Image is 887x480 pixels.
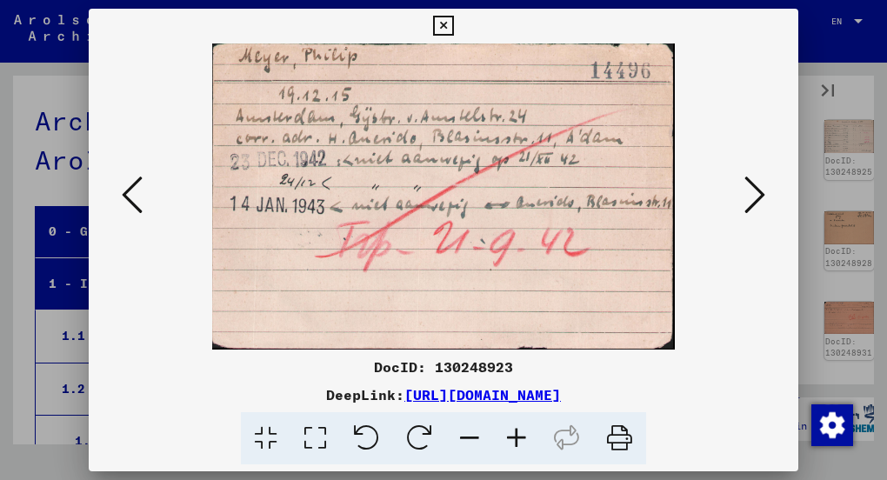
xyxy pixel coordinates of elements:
div: Change consent [810,403,852,445]
div: DeepLink: [89,384,798,405]
a: [URL][DOMAIN_NAME] [404,386,561,403]
img: 002.jpg [148,43,739,350]
img: Change consent [811,404,853,446]
div: DocID: 130248923 [89,357,798,377]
